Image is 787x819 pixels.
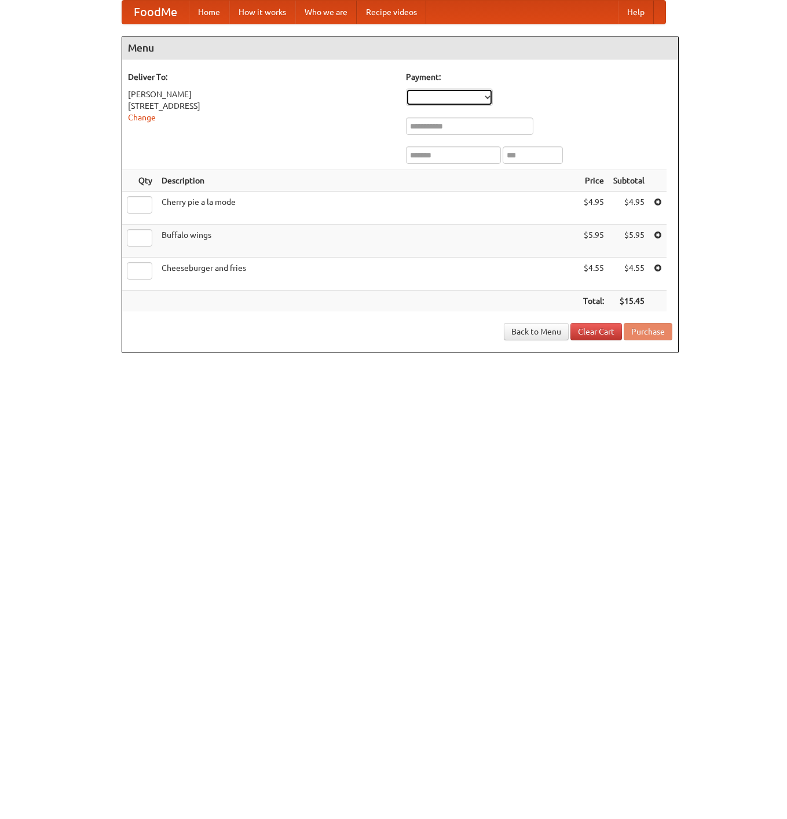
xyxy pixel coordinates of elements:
[579,170,609,192] th: Price
[570,323,622,340] a: Clear Cart
[624,323,672,340] button: Purchase
[357,1,426,24] a: Recipe videos
[295,1,357,24] a: Who we are
[609,225,649,258] td: $5.95
[579,192,609,225] td: $4.95
[609,170,649,192] th: Subtotal
[579,291,609,312] th: Total:
[128,71,394,83] h5: Deliver To:
[609,291,649,312] th: $15.45
[157,192,579,225] td: Cherry pie a la mode
[579,225,609,258] td: $5.95
[609,192,649,225] td: $4.95
[618,1,654,24] a: Help
[122,36,678,60] h4: Menu
[579,258,609,291] td: $4.55
[609,258,649,291] td: $4.55
[504,323,569,340] a: Back to Menu
[122,170,157,192] th: Qty
[406,71,672,83] h5: Payment:
[157,258,579,291] td: Cheeseburger and fries
[122,1,189,24] a: FoodMe
[128,100,394,112] div: [STREET_ADDRESS]
[229,1,295,24] a: How it works
[157,170,579,192] th: Description
[157,225,579,258] td: Buffalo wings
[128,89,394,100] div: [PERSON_NAME]
[189,1,229,24] a: Home
[128,113,156,122] a: Change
